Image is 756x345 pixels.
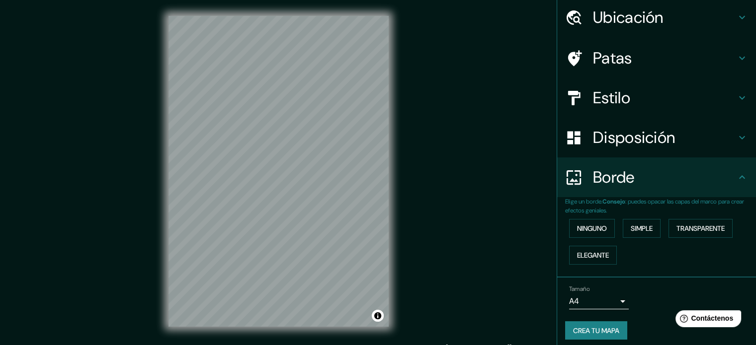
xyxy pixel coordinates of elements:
[593,48,632,69] font: Patas
[569,219,615,238] button: Ninguno
[569,293,629,309] div: A4
[577,251,609,260] font: Elegante
[577,224,607,233] font: Ninguno
[565,198,744,214] font: : puedes opacar las capas del marco para crear efectos geniales.
[669,219,733,238] button: Transparente
[569,246,617,265] button: Elegante
[631,224,653,233] font: Simple
[593,167,635,188] font: Borde
[557,38,756,78] div: Patas
[569,285,589,293] font: Tamaño
[565,321,627,340] button: Crea tu mapa
[668,306,745,334] iframe: Lanzador de widgets de ayuda
[593,87,630,108] font: Estilo
[557,157,756,197] div: Borde
[573,326,619,335] font: Crea tu mapa
[623,219,661,238] button: Simple
[593,127,675,148] font: Disposición
[593,7,664,28] font: Ubicación
[557,78,756,118] div: Estilo
[602,198,625,206] font: Consejo
[565,198,602,206] font: Elige un borde.
[569,296,579,306] font: A4
[168,16,389,327] canvas: Mapa
[676,224,725,233] font: Transparente
[372,310,384,322] button: Activar o desactivar atribución
[557,118,756,157] div: Disposición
